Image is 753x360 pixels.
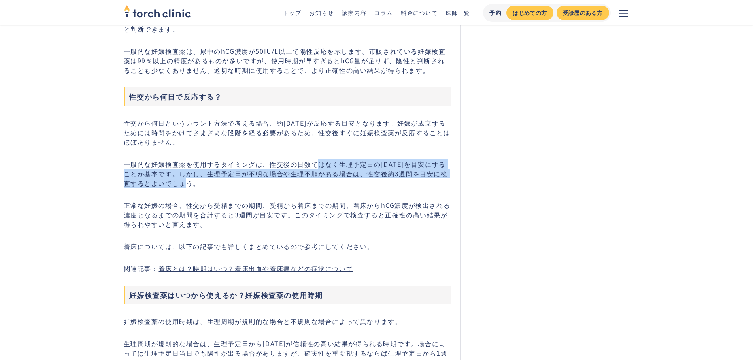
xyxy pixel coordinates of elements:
[283,9,302,17] a: トップ
[124,159,451,188] p: 一般的な妊娠検査薬を使用するタイミングは、性交後の日数ではなく生理予定日の[DATE]を目安にすることが基本です。しかし、生理予定日が不明な場合や生理不順がある場合は、性交後約3週間を目安に検査...
[124,87,451,106] h3: 性交から何日で反応する？
[342,9,366,17] a: 診療内容
[401,9,438,17] a: 料金について
[124,46,451,75] p: 一般的な妊娠検査薬は、尿中のhCG濃度が50IU/L以上で陽性反応を示します。市販されている妊娠検査薬は99％以上の精度があるものが多いですが、使用時期が早すぎるとhCG量が足りず、陰性と判断さ...
[374,9,393,17] a: コラム
[124,2,191,20] img: torch clinic
[159,264,353,273] a: 着床とは？時期はいつ？着床出血や着床痛などの症状について
[124,118,451,147] p: 性交から何日というカウント方法で考える場合、約[DATE]が反応する目安となります。妊娠が成立するためには時間をかけてさまざまな段階を経る必要があるため、性交後すぐに妊娠検査薬が反応することはほ...
[124,264,451,273] p: 関連記事：
[124,200,451,229] p: 正常な妊娠の場合、性交から受精までの期間、受精から着床までの期間、着床からhCG濃度が検出される濃度となるまでの期間を合計すると3週間が目安です。このタイミングで検査すると正確性の高い結果が得ら...
[563,9,603,17] div: 受診歴のある方
[124,317,451,326] p: 妊娠検査薬の使用時期は、生理周期が規則的な場合と不規則な場合によって異なります。
[309,9,334,17] a: お知らせ
[446,9,470,17] a: 医師一覧
[513,9,547,17] div: はじめての方
[506,6,553,20] a: はじめての方
[124,241,451,251] p: 着床については、以下の記事でも詳しくまとめているので参考にしてください。
[124,6,191,20] a: home
[489,9,502,17] div: 予約
[124,286,451,304] h3: 妊娠検査薬はいつから使えるか？妊娠検査薬の使用時期
[557,6,609,20] a: 受診歴のある方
